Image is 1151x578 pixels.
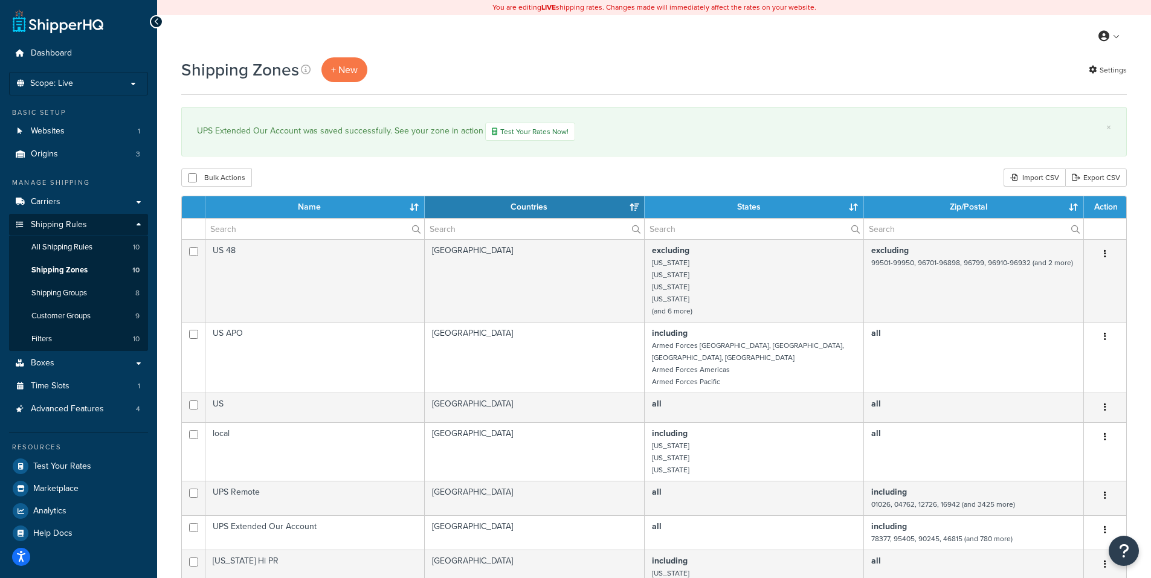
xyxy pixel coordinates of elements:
[425,515,645,550] td: [GEOGRAPHIC_DATA]
[9,442,148,452] div: Resources
[652,257,689,268] small: [US_STATE]
[205,322,425,393] td: US APO
[652,554,688,567] b: including
[645,196,864,218] th: States: activate to sort column ascending
[9,398,148,420] a: Advanced Features 4
[425,481,645,515] td: [GEOGRAPHIC_DATA]
[871,520,907,533] b: including
[9,352,148,374] a: Boxes
[197,123,1111,141] div: UPS Extended Our Account was saved successfully. See your zone in action
[1089,62,1127,79] a: Settings
[864,219,1083,239] input: Search
[652,440,689,451] small: [US_STATE]
[652,306,692,316] small: (and 6 more)
[205,393,425,422] td: US
[33,506,66,516] span: Analytics
[9,108,148,118] div: Basic Setup
[1004,169,1065,187] div: Import CSV
[31,265,88,275] span: Shipping Zones
[138,381,140,391] span: 1
[331,63,358,77] span: + New
[31,311,91,321] span: Customer Groups
[864,196,1084,218] th: Zip/Postal: activate to sort column ascending
[871,244,909,257] b: excluding
[31,288,87,298] span: Shipping Groups
[31,404,104,414] span: Advanced Features
[9,500,148,522] a: Analytics
[652,427,688,440] b: including
[9,455,148,477] li: Test Your Rates
[425,196,645,218] th: Countries: activate to sort column ascending
[205,196,425,218] th: Name: activate to sort column ascending
[9,120,148,143] li: Websites
[31,197,60,207] span: Carriers
[652,376,720,387] small: Armed Forces Pacific
[135,311,140,321] span: 9
[652,397,662,410] b: all
[1106,123,1111,132] a: ×
[9,398,148,420] li: Advanced Features
[9,143,148,165] li: Origins
[133,242,140,252] span: 10
[9,42,148,65] li: Dashboard
[132,265,140,275] span: 10
[425,393,645,422] td: [GEOGRAPHIC_DATA]
[205,239,425,322] td: US 48
[652,364,730,375] small: Armed Forces Americas
[652,294,689,304] small: [US_STATE]
[13,9,103,33] a: ShipperHQ Home
[652,486,662,498] b: all
[9,478,148,499] a: Marketplace
[652,340,844,363] small: Armed Forces [GEOGRAPHIC_DATA], [GEOGRAPHIC_DATA], [GEOGRAPHIC_DATA], [GEOGRAPHIC_DATA]
[1065,169,1127,187] a: Export CSV
[9,191,148,213] a: Carriers
[133,334,140,344] span: 10
[871,257,1073,268] small: 99501-99950, 96701-96898, 96799, 96910-96932 (and 2 more)
[871,533,1013,544] small: 78377, 95405, 90245, 46815 (and 780 more)
[181,58,299,82] h1: Shipping Zones
[205,515,425,550] td: UPS Extended Our Account
[425,219,644,239] input: Search
[652,244,689,257] b: excluding
[425,422,645,481] td: [GEOGRAPHIC_DATA]
[31,358,54,368] span: Boxes
[871,486,907,498] b: including
[31,149,58,159] span: Origins
[652,281,689,292] small: [US_STATE]
[425,322,645,393] td: [GEOGRAPHIC_DATA]
[205,219,424,239] input: Search
[33,528,73,539] span: Help Docs
[9,259,148,281] a: Shipping Zones 10
[871,397,881,410] b: all
[181,169,252,187] button: Bulk Actions
[652,327,688,339] b: including
[645,219,863,239] input: Search
[9,305,148,327] a: Customer Groups 9
[541,2,556,13] b: LIVE
[9,259,148,281] li: Shipping Zones
[33,461,91,472] span: Test Your Rates
[9,328,148,350] li: Filters
[33,484,79,494] span: Marketplace
[31,334,52,344] span: Filters
[652,464,689,475] small: [US_STATE]
[31,220,87,230] span: Shipping Rules
[871,427,881,440] b: all
[871,327,881,339] b: all
[9,305,148,327] li: Customer Groups
[485,123,575,141] a: Test Your Rates Now!
[31,381,69,391] span: Time Slots
[205,481,425,515] td: UPS Remote
[321,57,367,82] a: + New
[871,554,881,567] b: all
[205,422,425,481] td: local
[135,288,140,298] span: 8
[31,242,92,252] span: All Shipping Rules
[9,214,148,236] a: Shipping Rules
[652,269,689,280] small: [US_STATE]
[136,404,140,414] span: 4
[31,48,72,59] span: Dashboard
